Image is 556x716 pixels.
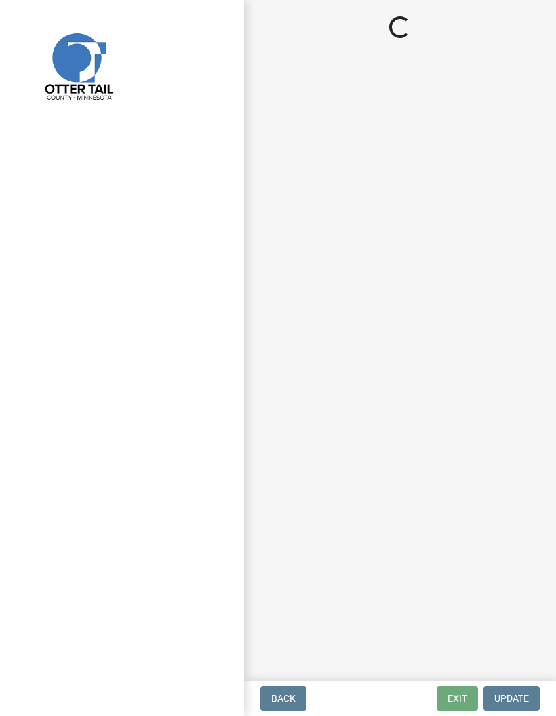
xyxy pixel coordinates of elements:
[494,693,529,704] span: Update
[27,14,129,116] img: Otter Tail County, Minnesota
[260,686,306,711] button: Back
[437,686,478,711] button: Exit
[271,693,296,704] span: Back
[483,686,540,711] button: Update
